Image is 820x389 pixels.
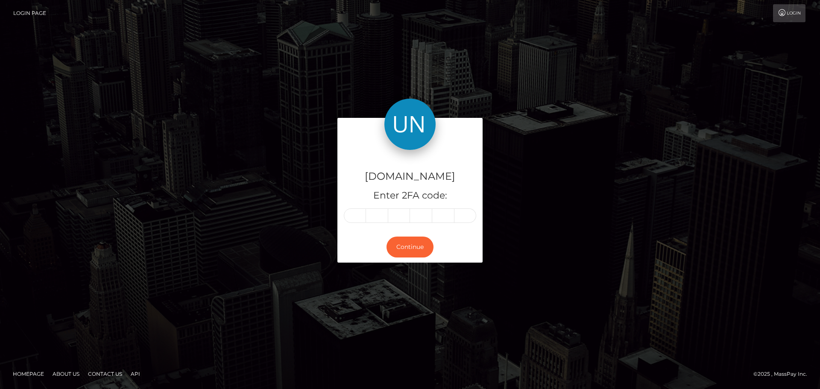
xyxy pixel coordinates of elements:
[344,169,476,184] h4: [DOMAIN_NAME]
[344,189,476,202] h5: Enter 2FA code:
[387,237,433,257] button: Continue
[85,367,126,380] a: Contact Us
[753,369,814,379] div: © 2025 , MassPay Inc.
[384,99,436,150] img: Unlockt.me
[127,367,143,380] a: API
[13,4,46,22] a: Login Page
[773,4,805,22] a: Login
[49,367,83,380] a: About Us
[9,367,47,380] a: Homepage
